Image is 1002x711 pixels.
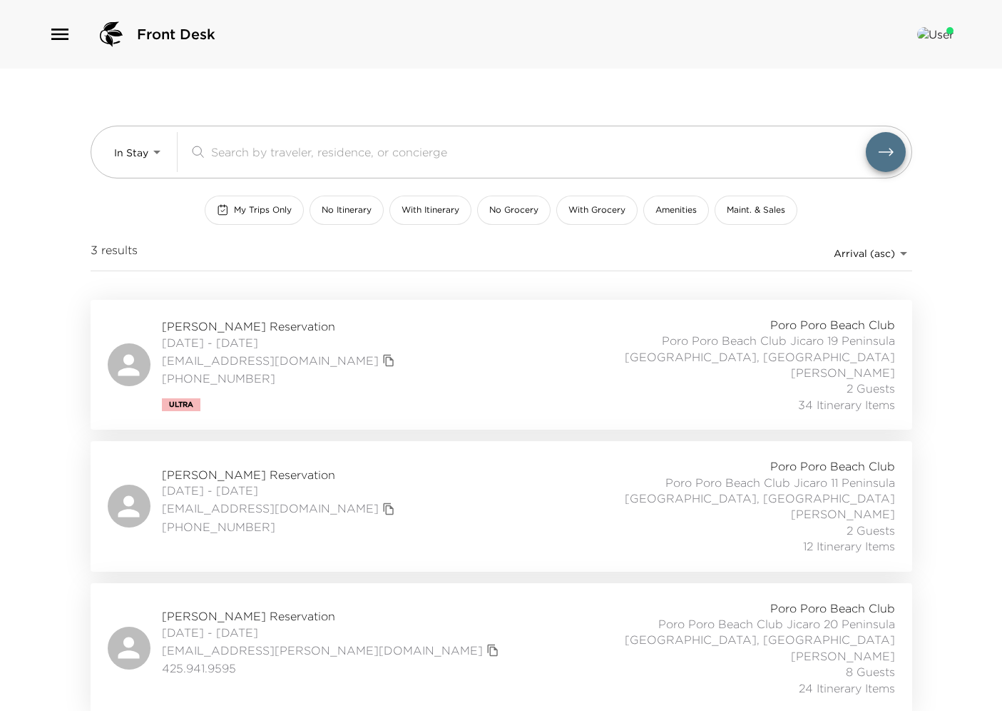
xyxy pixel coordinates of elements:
span: Poro Poro Beach Club Jicaro 19 Peninsula [GEOGRAPHIC_DATA], [GEOGRAPHIC_DATA] [580,333,895,365]
button: copy primary member email [483,640,503,660]
span: No Itinerary [322,204,372,216]
span: 3 results [91,242,138,265]
span: 2 Guests [847,523,895,538]
span: Poro Poro Beach Club Jicaro 20 Peninsula [GEOGRAPHIC_DATA], [GEOGRAPHIC_DATA] [580,616,895,648]
span: Arrival (asc) [834,247,895,260]
span: Amenities [655,204,697,216]
a: [EMAIL_ADDRESS][DOMAIN_NAME] [162,353,379,368]
span: [PERSON_NAME] Reservation [162,608,503,624]
button: With Grocery [556,196,638,225]
span: [PERSON_NAME] [791,506,895,522]
span: [PERSON_NAME] [791,648,895,664]
span: My Trips Only [234,204,292,216]
span: Poro Poro Beach Club [770,317,895,333]
img: logo [94,17,128,51]
span: Poro Poro Beach Club Jicaro 11 Peninsula [GEOGRAPHIC_DATA], [GEOGRAPHIC_DATA] [580,475,895,507]
a: [EMAIL_ADDRESS][DOMAIN_NAME] [162,500,379,516]
span: Maint. & Sales [727,204,785,216]
button: Maint. & Sales [715,196,797,225]
button: copy primary member email [379,351,399,370]
span: In Stay [114,146,148,159]
img: User [917,27,954,41]
button: copy primary member email [379,499,399,519]
span: 34 Itinerary Items [798,397,895,413]
button: No Itinerary [310,196,384,225]
span: With Itinerary [402,204,459,216]
span: [DATE] - [DATE] [162,335,399,351]
span: 2 Guests [847,380,895,396]
span: [PERSON_NAME] Reservation [162,467,399,483]
button: With Itinerary [389,196,471,225]
span: [PHONE_NUMBER] [162,370,399,386]
a: [PERSON_NAME] Reservation[DATE] - [DATE][EMAIL_ADDRESS][DOMAIN_NAME]copy primary member email[PHO... [91,300,912,430]
button: My Trips Only [205,196,304,225]
span: 8 Guests [846,664,895,680]
span: [PERSON_NAME] [791,365,895,380]
button: No Grocery [477,196,551,225]
span: 12 Itinerary Items [803,538,895,554]
span: With Grocery [568,204,625,216]
span: Ultra [169,400,193,409]
span: Poro Poro Beach Club [770,600,895,616]
span: [PHONE_NUMBER] [162,519,399,535]
input: Search by traveler, residence, or concierge [211,143,866,160]
span: No Grocery [489,204,538,216]
span: [DATE] - [DATE] [162,483,399,498]
a: [PERSON_NAME] Reservation[DATE] - [DATE][EMAIL_ADDRESS][DOMAIN_NAME]copy primary member email[PHO... [91,441,912,571]
span: [DATE] - [DATE] [162,625,503,640]
a: [EMAIL_ADDRESS][PERSON_NAME][DOMAIN_NAME] [162,642,483,658]
span: Front Desk [137,24,215,44]
span: 425.941.9595 [162,660,503,676]
span: Poro Poro Beach Club [770,458,895,474]
span: 24 Itinerary Items [799,680,895,696]
span: [PERSON_NAME] Reservation [162,318,399,334]
button: Amenities [643,196,709,225]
